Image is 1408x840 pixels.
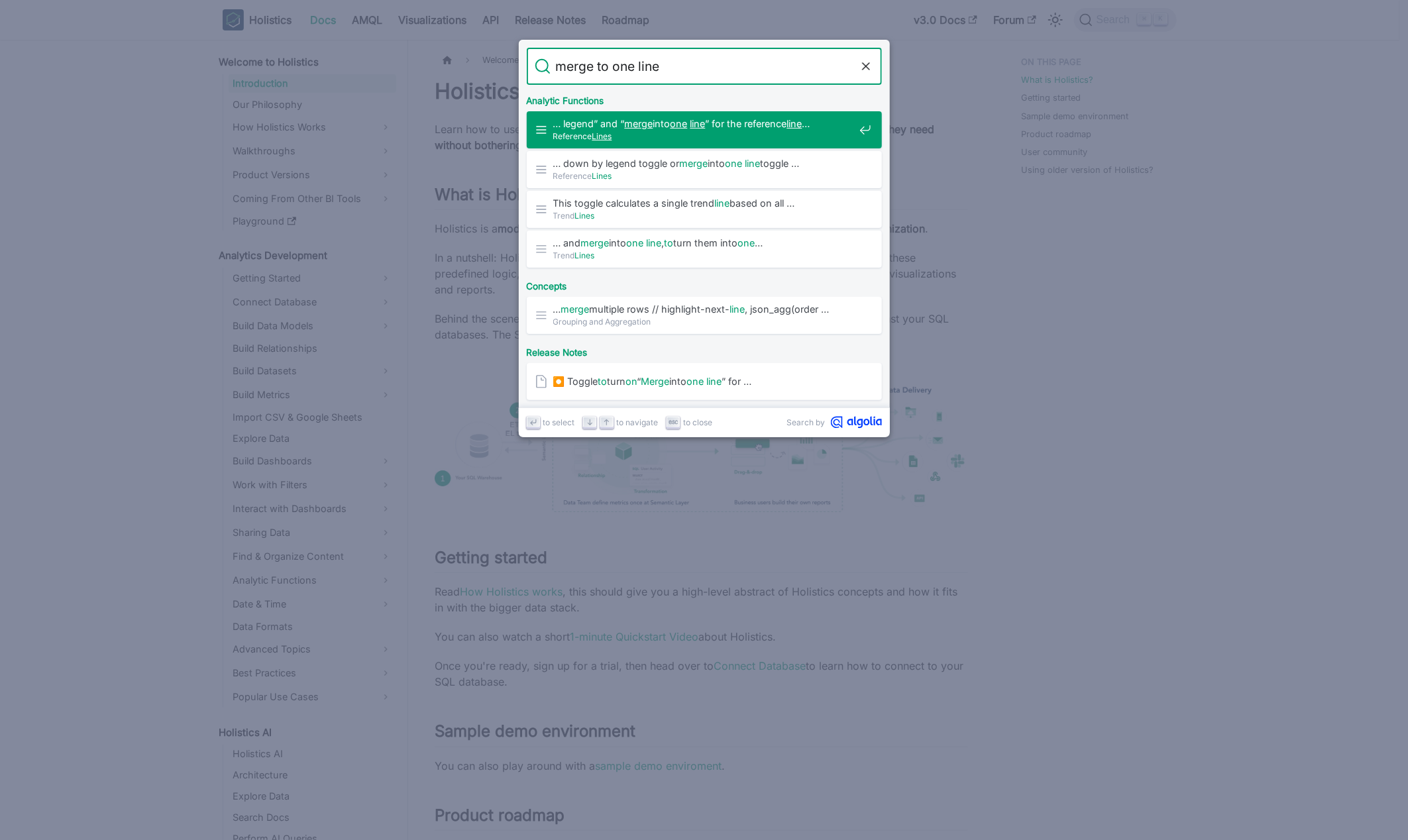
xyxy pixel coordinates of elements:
svg: Arrow up [602,417,612,427]
svg: Escape key [669,417,678,427]
span: ⏺️ Toggle turn “ into ” for … [553,375,854,388]
div: Release Notes [524,337,885,363]
a: …mergemultiple rows // highlight-next-line, json_agg(order …Grouping and Aggregation [527,297,882,334]
span: Trend [553,249,854,262]
mark: Lines [575,250,595,260]
span: … legend” and “ into ” for the reference … [553,117,854,130]
mark: on [626,376,637,387]
mark: to [665,237,674,248]
div: Concepts [524,270,885,297]
span: to select [543,416,575,429]
span: Reference [553,130,854,142]
a: Search byAlgolia [787,416,882,429]
mark: line [745,158,761,169]
span: … multiple rows // highlight-next- , json_agg(order … [553,303,854,315]
a: ⏺️ Toggletoturnon“Mergeintoone line” for … [527,363,882,400]
a: … down by legend toggle ormergeintoone linetoggle …ReferenceLines [527,151,882,188]
span: to navigate [617,416,659,429]
mark: merge [680,158,708,169]
mark: line [647,237,662,248]
a: … legend” and “mergeintoone line” for the referenceline…ReferenceLines [527,111,882,148]
span: Search by [787,416,826,429]
span: … down by legend toggle or into toggle … [553,157,854,170]
mark: to [598,376,608,387]
mark: line [715,197,730,209]
button: Clear the query [858,58,874,74]
svg: Enter key [528,417,538,427]
mark: Lines [592,131,612,141]
mark: one [671,118,688,129]
mark: merge [625,118,653,129]
div: Analytic Functions [524,85,885,111]
span: to close [684,416,713,429]
span: Grouping and Aggregation [553,315,854,328]
mark: line [707,376,722,387]
mark: line [787,118,802,129]
mark: one [627,237,644,248]
mark: merge [581,237,610,248]
mark: Lines [575,211,595,221]
a: This toggle calculates a single trendlinebased on all …TrendLines [527,191,882,228]
input: Search docs [551,48,858,85]
mark: line [730,303,745,315]
span: … and into , turn them into … [553,236,854,249]
mark: Lines [592,171,612,181]
span: Reference [553,170,854,182]
a: … andmergeintoone line,toturn them intoone…TrendLines [527,231,882,268]
mark: line [690,118,706,129]
mark: merge [561,303,590,315]
span: Trend [553,209,854,222]
mark: one [726,158,743,169]
mark: Merge [641,376,670,387]
svg: Algolia [831,416,882,429]
span: This toggle calculates a single trend based on all … [553,197,854,209]
svg: Arrow down [585,417,595,427]
mark: one [687,376,704,387]
mark: one [738,237,755,248]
